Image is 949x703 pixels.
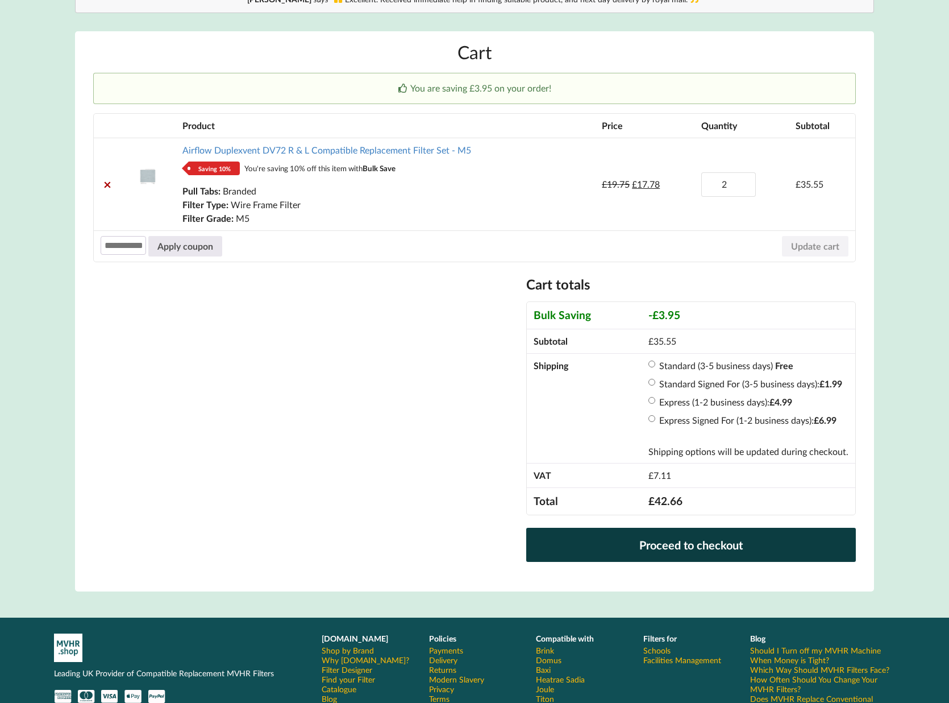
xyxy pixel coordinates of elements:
th: Subtotal [527,329,642,353]
img: Airflow Duplexvent DV72 R & L Filter Replacement Set from MVHR.shop [139,167,157,185]
span: £ [796,179,801,189]
bdi: 42.66 [648,494,682,507]
bdi: 35.55 [648,336,676,346]
p: Leading UK Provider of Compatible Replacement MVHR Filters [54,668,306,679]
p: Shipping options will be updated during checkout. [648,445,848,458]
h1: Cart [93,40,856,64]
span: £ [648,494,655,507]
div: Saving 10% [189,162,240,175]
a: Which Way Should MVHR Filters Face? [750,665,889,675]
a: Heatrae Sadia [536,675,585,684]
a: Payments [429,646,463,655]
p: Wire Frame Filter [182,198,588,212]
bdi: 3.95 [652,308,680,321]
button: Update cart [782,236,848,257]
th: Subtotal [789,114,855,138]
span: £ [819,378,825,389]
a: Airflow Duplexvent DV72 R & L Compatible Replacement Filter Set - M5 [182,144,471,155]
span: £ [652,308,659,321]
dt: Filter Type: [182,198,228,212]
a: Why [DOMAIN_NAME]? [322,655,409,665]
th: Total [527,487,642,515]
span: £ [632,179,637,189]
label: Express Signed For (1-2 business days): [659,415,836,425]
span: £ [814,415,819,425]
dt: Filter Grade: [182,212,234,225]
b: [DOMAIN_NAME] [322,634,388,643]
bdi: 4.99 [769,396,792,407]
a: Domus [536,655,561,665]
a: Brink [536,646,554,655]
th: Shipping [527,353,642,464]
label: Express (1-2 business days): [659,396,792,407]
bdi: 6.99 [814,415,836,425]
p: M5 [182,212,588,225]
span: £ [648,470,654,481]
span: £ [602,179,607,189]
b: Policies [429,634,456,643]
img: mvhr-inverted.png [54,634,82,662]
a: Shop by Brand [322,646,374,655]
a: Baxi [536,665,551,675]
a: Modern Slavery [429,675,484,684]
input: Product quantity [701,172,756,197]
a: How Often Should You Change Your MVHR Filters? [750,675,895,694]
bdi: 19.75 [602,179,630,189]
p: You are saving £3.95 on your order! [107,82,842,95]
b: Compatible with [536,634,594,643]
a: Catalogue [322,684,356,694]
a: Returns [429,665,456,675]
span: £ [769,396,775,407]
a: Should I Turn off my MVHR Machine When Money is Tight? [750,646,895,665]
a: Joule [536,684,554,694]
a: Privacy [429,684,454,694]
a: Schools [643,646,671,655]
a: Facilities Management [643,655,721,665]
bdi: 1.99 [819,378,842,389]
th: Quantity [694,114,789,138]
a: Remove Airflow Duplexvent DV72 R & L Compatible Replacement Filter Set - M5 Saving 10% You're sav... [101,177,114,191]
span: £ [648,336,654,346]
label: Standard Signed For (3-5 business days): [659,378,842,389]
th: Bulk Saving [527,302,642,329]
h2: Cart totals [526,276,856,293]
b: Blog [750,634,765,643]
a: Filter Designer [322,665,372,675]
bdi: 35.55 [796,179,823,189]
b: Bulk Save [363,164,396,173]
th: VAT [527,463,642,487]
a: Delivery [429,655,457,665]
b: Filters for [643,634,677,643]
button: Apply coupon [148,236,222,257]
span: 7.11 [648,470,671,481]
bdi: 17.78 [632,179,660,189]
th: Price [595,114,694,138]
th: Product [176,114,595,138]
p: Branded [182,184,588,198]
a: Proceed to checkout [526,528,856,562]
a: Find your Filter [322,675,375,684]
dt: Pull Tabs: [182,184,220,198]
label: Standard (3-5 business days) [659,360,773,371]
div: You're saving 10% off this item with [244,162,396,175]
td: - [642,302,855,329]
